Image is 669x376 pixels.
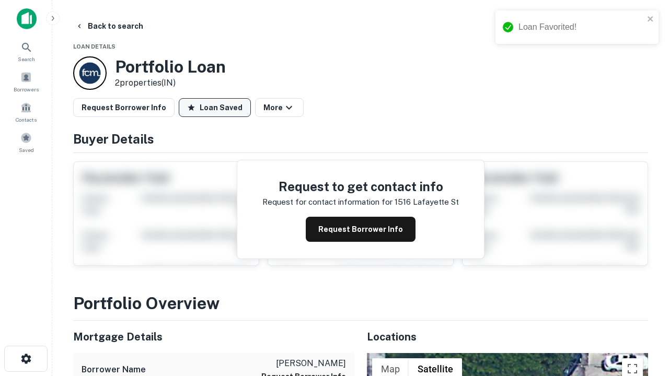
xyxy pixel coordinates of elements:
[395,196,459,208] p: 1516 lafayette st
[18,55,35,63] span: Search
[3,37,49,65] a: Search
[3,98,49,126] a: Contacts
[255,98,304,117] button: More
[3,128,49,156] a: Saved
[647,15,654,25] button: close
[82,363,146,376] h6: Borrower Name
[262,196,393,208] p: Request for contact information for
[262,177,459,196] h4: Request to get contact info
[115,57,226,77] h3: Portfolio Loan
[367,329,648,345] h5: Locations
[115,77,226,89] p: 2 properties (IN)
[73,130,648,148] h4: Buyer Details
[14,85,39,93] span: Borrowers
[73,329,354,345] h5: Mortgage Details
[17,8,37,29] img: capitalize-icon.png
[73,43,116,50] span: Loan Details
[306,217,416,242] button: Request Borrower Info
[179,98,251,117] button: Loan Saved
[518,21,644,33] div: Loan Favorited!
[19,146,34,154] span: Saved
[3,67,49,96] a: Borrowers
[73,291,648,316] h3: Portfolio Overview
[16,115,37,124] span: Contacts
[71,17,147,36] button: Back to search
[73,98,175,117] button: Request Borrower Info
[261,357,346,370] p: [PERSON_NAME]
[617,259,669,309] iframe: Chat Widget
